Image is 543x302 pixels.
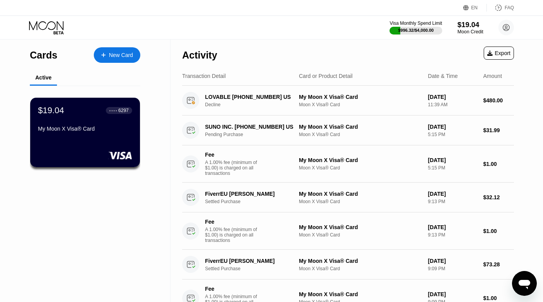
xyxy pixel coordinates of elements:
div: Amount [483,73,502,79]
div: Moon X Visa® Card [299,102,422,107]
div: SUNO INC. [PHONE_NUMBER] USPending PurchaseMy Moon X Visa® CardMoon X Visa® Card[DATE]5:15 PM$31.99 [182,116,514,145]
div: Active [35,74,52,81]
div: Export [487,50,510,56]
div: Transaction Detail [182,73,226,79]
div: [DATE] [428,224,477,230]
div: LOVABLE [PHONE_NUMBER] US [205,94,298,100]
div: LOVABLE [PHONE_NUMBER] USDeclineMy Moon X Visa® CardMoon X Visa® Card[DATE]11:39 AM$480.00 [182,86,514,116]
div: FiverrEU [PERSON_NAME] [205,258,298,264]
div: 9:13 PM [428,232,477,238]
div: ● ● ● ● [109,109,117,112]
div: $1.00 [483,161,514,167]
div: FeeA 1.00% fee (minimum of $1.00) is charged on all transactionsMy Moon X Visa® CardMoon X Visa® ... [182,145,514,183]
div: 5:15 PM [428,132,477,137]
div: FiverrEU [PERSON_NAME]Settled PurchaseMy Moon X Visa® CardMoon X Visa® Card[DATE]9:09 PM$73.28 [182,250,514,280]
div: Pending Purchase [205,132,305,137]
div: FAQ [487,4,514,12]
div: Moon X Visa® Card [299,199,422,204]
div: Cards [30,50,57,61]
div: Card or Product Detail [299,73,353,79]
div: FiverrEU [PERSON_NAME] [205,191,298,197]
div: Settled Purchase [205,199,305,204]
div: 9:09 PM [428,266,477,271]
div: Export [484,47,514,60]
div: $19.04● ● ● ●6297My Moon X Visa® Card [30,98,140,167]
div: Visa Monthly Spend Limit [390,21,442,26]
div: My Moon X Visa® Card [299,157,422,163]
div: Moon X Visa® Card [299,266,422,271]
div: Settled Purchase [205,266,305,271]
div: 11:39 AM [428,102,477,107]
div: Fee [205,219,259,225]
div: New Card [94,47,140,63]
div: $73.28 [483,261,514,267]
iframe: Button to launch messaging window [512,271,537,296]
div: EN [471,5,478,10]
div: $19.04 [457,21,483,29]
div: Moon X Visa® Card [299,132,422,137]
div: SUNO INC. [PHONE_NUMBER] US [205,124,298,130]
div: Moon X Visa® Card [299,165,422,171]
div: My Moon X Visa® Card [299,258,422,264]
div: 5:15 PM [428,165,477,171]
div: My Moon X Visa® Card [299,124,422,130]
div: Decline [205,102,305,107]
div: Moon Credit [457,29,483,35]
div: FeeA 1.00% fee (minimum of $1.00) is charged on all transactionsMy Moon X Visa® CardMoon X Visa® ... [182,212,514,250]
div: [DATE] [428,124,477,130]
div: My Moon X Visa® Card [38,126,132,132]
div: EN [463,4,487,12]
div: Date & Time [428,73,458,79]
div: My Moon X Visa® Card [299,224,422,230]
div: My Moon X Visa® Card [299,291,422,297]
div: [DATE] [428,291,477,297]
div: [DATE] [428,191,477,197]
div: $1.00 [483,295,514,301]
div: $1.00 [483,228,514,234]
div: Visa Monthly Spend Limit$996.32/$4,000.00 [390,21,442,35]
div: $31.99 [483,127,514,133]
div: Moon X Visa® Card [299,232,422,238]
div: My Moon X Visa® Card [299,94,422,100]
div: [DATE] [428,157,477,163]
div: FiverrEU [PERSON_NAME]Settled PurchaseMy Moon X Visa® CardMoon X Visa® Card[DATE]9:13 PM$32.12 [182,183,514,212]
div: My Moon X Visa® Card [299,191,422,197]
div: [DATE] [428,258,477,264]
div: FAQ [505,5,514,10]
div: $32.12 [483,194,514,200]
div: New Card [109,52,133,59]
div: $480.00 [483,97,514,104]
div: Activity [182,50,217,61]
div: Fee [205,286,259,292]
div: [DATE] [428,94,477,100]
div: $19.04 [38,105,64,116]
div: Fee [205,152,259,158]
div: A 1.00% fee (minimum of $1.00) is charged on all transactions [205,160,263,176]
div: A 1.00% fee (minimum of $1.00) is charged on all transactions [205,227,263,243]
div: $996.32 / $4,000.00 [398,28,434,33]
div: 9:13 PM [428,199,477,204]
div: $19.04Moon Credit [457,21,483,35]
div: 6297 [118,108,129,113]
